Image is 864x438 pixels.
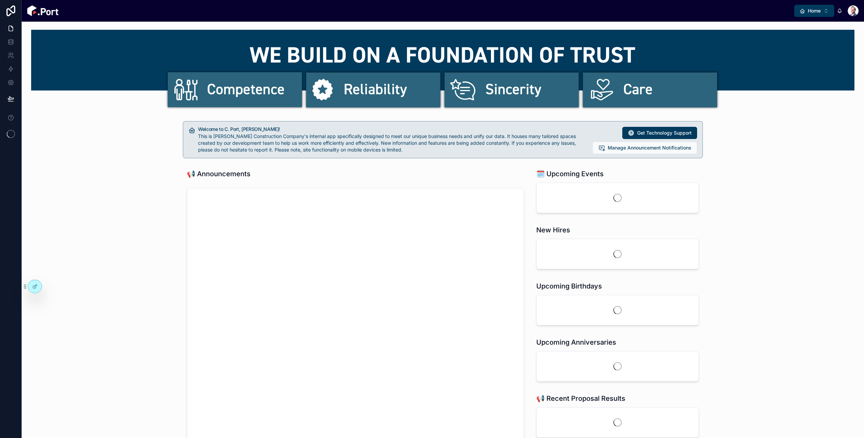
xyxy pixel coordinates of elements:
div: This is Clark Construction Company's internal app specifically designed to meet our unique busine... [198,133,587,153]
span: Manage Announcement Notifications [608,144,691,151]
h1: 📢 Recent Proposal Results [536,394,625,403]
h1: New Hires [536,225,570,235]
h5: Welcome to C. Port, Matt! [198,127,587,132]
button: Select Button [794,5,834,17]
h1: Upcoming Anniversaries [536,338,616,347]
span: This is [PERSON_NAME] Construction Company's internal app specifically designed to meet our uniqu... [198,133,576,153]
button: Get Technology Support [622,127,697,139]
h1: 📢 Announcements [187,169,251,179]
span: Get Technology Support [637,130,692,136]
div: scrollable content [64,9,794,12]
h1: Upcoming Birthdays [536,281,602,291]
img: 22972-cportbannew_topban3-02.png [31,30,855,110]
span: Home [808,7,821,14]
h1: 🗓️ Upcoming Events [536,169,604,179]
button: Manage Announcement Notifications [592,142,697,154]
img: App logo [27,5,59,16]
